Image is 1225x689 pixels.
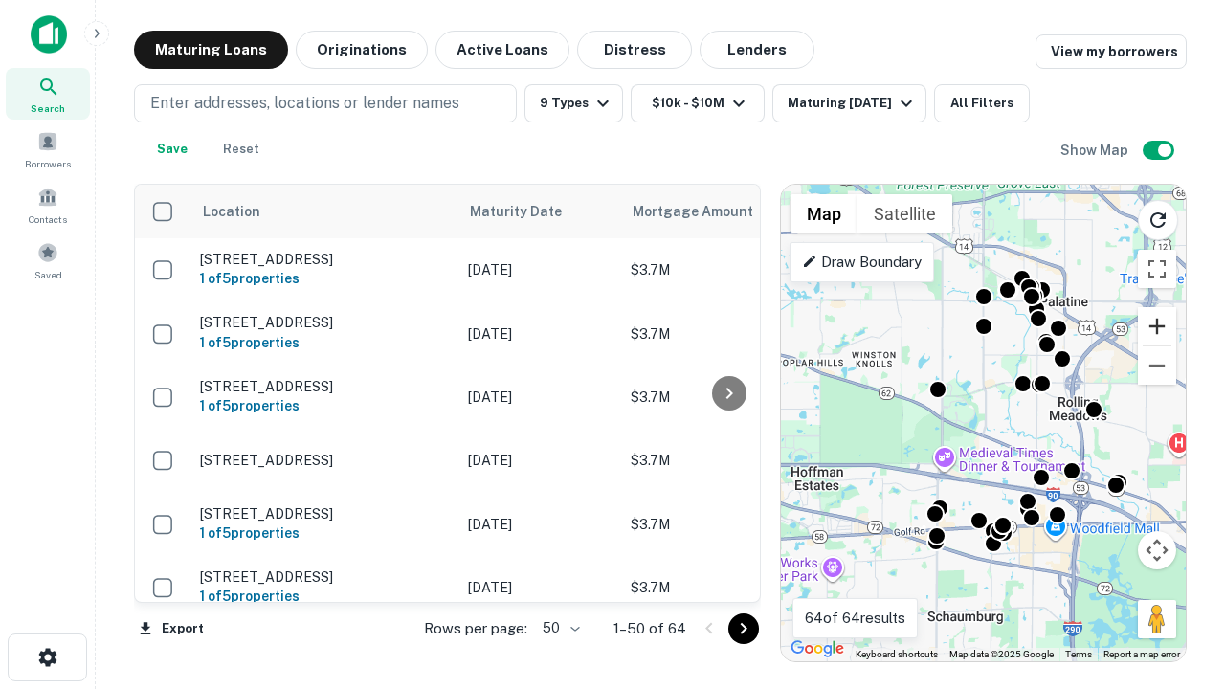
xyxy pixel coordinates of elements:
[435,31,569,69] button: Active Loans
[524,84,623,122] button: 9 Types
[468,450,612,471] p: [DATE]
[1060,140,1131,161] h6: Show Map
[633,200,778,223] span: Mortgage Amount
[6,179,90,231] a: Contacts
[621,185,832,238] th: Mortgage Amount
[700,31,814,69] button: Lenders
[6,234,90,286] a: Saved
[296,31,428,69] button: Originations
[200,522,449,544] h6: 1 of 5 properties
[535,614,583,642] div: 50
[211,130,272,168] button: Reset
[788,92,918,115] div: Maturing [DATE]
[31,100,65,116] span: Search
[728,613,759,644] button: Go to next page
[6,123,90,175] a: Borrowers
[468,259,612,280] p: [DATE]
[200,268,449,289] h6: 1 of 5 properties
[200,395,449,416] h6: 1 of 5 properties
[468,577,612,598] p: [DATE]
[468,514,612,535] p: [DATE]
[786,636,849,661] a: Open this area in Google Maps (opens a new window)
[34,267,62,282] span: Saved
[202,200,260,223] span: Location
[1036,34,1187,69] a: View my borrowers
[781,185,1186,661] div: 0 0
[1138,346,1176,385] button: Zoom out
[200,314,449,331] p: [STREET_ADDRESS]
[772,84,926,122] button: Maturing [DATE]
[1065,649,1092,659] a: Terms (opens in new tab)
[631,84,765,122] button: $10k - $10M
[1103,649,1180,659] a: Report a map error
[934,84,1030,122] button: All Filters
[200,251,449,268] p: [STREET_ADDRESS]
[25,156,71,171] span: Borrowers
[200,378,449,395] p: [STREET_ADDRESS]
[200,452,449,469] p: [STREET_ADDRESS]
[631,259,822,280] p: $3.7M
[200,332,449,353] h6: 1 of 5 properties
[190,185,458,238] th: Location
[458,185,621,238] th: Maturity Date
[468,323,612,344] p: [DATE]
[802,251,922,274] p: Draw Boundary
[470,200,587,223] span: Maturity Date
[200,568,449,586] p: [STREET_ADDRESS]
[200,586,449,607] h6: 1 of 5 properties
[631,323,822,344] p: $3.7M
[856,648,938,661] button: Keyboard shortcuts
[468,387,612,408] p: [DATE]
[31,15,67,54] img: capitalize-icon.png
[29,211,67,227] span: Contacts
[134,31,288,69] button: Maturing Loans
[631,387,822,408] p: $3.7M
[1138,200,1178,240] button: Reload search area
[200,505,449,522] p: [STREET_ADDRESS]
[1129,475,1225,567] iframe: Chat Widget
[134,84,517,122] button: Enter addresses, locations or lender names
[613,617,686,640] p: 1–50 of 64
[631,450,822,471] p: $3.7M
[142,130,203,168] button: Save your search to get updates of matches that match your search criteria.
[857,194,952,233] button: Show satellite imagery
[134,614,209,643] button: Export
[6,68,90,120] a: Search
[1138,307,1176,345] button: Zoom in
[577,31,692,69] button: Distress
[631,514,822,535] p: $3.7M
[1138,250,1176,288] button: Toggle fullscreen view
[631,577,822,598] p: $3.7M
[1138,600,1176,638] button: Drag Pegman onto the map to open Street View
[791,194,857,233] button: Show street map
[949,649,1054,659] span: Map data ©2025 Google
[786,636,849,661] img: Google
[424,617,527,640] p: Rows per page:
[150,92,459,115] p: Enter addresses, locations or lender names
[805,607,905,630] p: 64 of 64 results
